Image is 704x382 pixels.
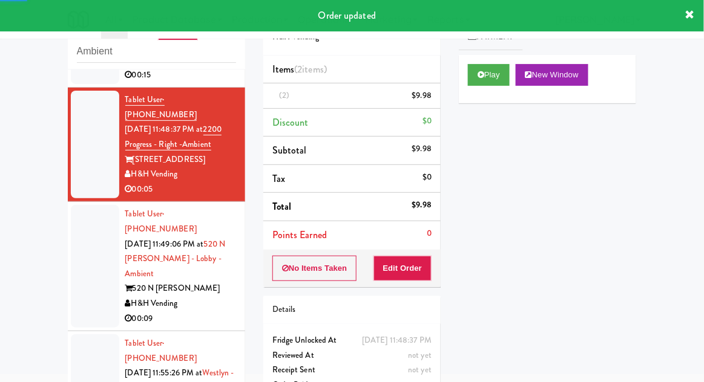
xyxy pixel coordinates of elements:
[468,64,510,86] button: Play
[272,172,285,186] span: Tax
[272,256,357,281] button: No Items Taken
[125,367,203,378] span: [DATE] 11:55:26 PM at
[427,226,432,241] div: 0
[125,296,236,311] div: H&H Vending
[125,311,236,326] div: 00:09
[125,337,197,364] a: Tablet User· [PHONE_NUMBER]
[272,199,292,213] span: Total
[125,337,197,364] span: · [PHONE_NUMBER]
[68,88,245,202] li: Tablet User· [PHONE_NUMBER][DATE] 11:48:37 PM at2200 Progress - Right -Ambient[STREET_ADDRESS]H&H...
[423,114,432,129] div: $0
[125,94,197,121] a: Tablet User· [PHONE_NUMBER]
[125,167,236,182] div: H&H Vending
[412,88,432,103] div: $9.98
[272,348,432,363] div: Reviewed At
[77,40,236,63] input: Search vision orders
[272,62,327,76] span: Items
[125,208,197,235] a: Tablet User· [PHONE_NUMBER]
[125,94,197,120] span: · [PHONE_NUMBER]
[272,363,432,378] div: Receipt Sent
[318,8,376,22] span: Order updated
[272,302,432,317] div: Details
[408,349,432,361] span: not yet
[125,238,226,279] a: 520 N [PERSON_NAME] - Lobby - Ambient
[272,115,309,129] span: Discount
[362,333,432,348] div: [DATE] 11:48:37 PM
[125,68,236,83] div: 00:15
[408,364,432,375] span: not yet
[272,333,432,348] div: Fridge Unlocked At
[412,141,432,157] div: $9.98
[279,89,289,101] span: (2)
[125,238,204,250] span: [DATE] 11:49:06 PM at
[412,198,432,213] div: $9.98
[272,33,432,42] h5: H&H Vending
[516,64,588,86] button: New Window
[303,62,324,76] ng-pluralize: items
[423,170,432,185] div: $0
[373,256,432,281] button: Edit Order
[294,62,327,76] span: (2 )
[68,202,245,331] li: Tablet User· [PHONE_NUMBER][DATE] 11:49:06 PM at520 N [PERSON_NAME] - Lobby - Ambient520 N [PERSO...
[125,152,236,167] div: [STREET_ADDRESS]
[125,123,203,135] span: [DATE] 11:48:37 PM at
[272,143,307,157] span: Subtotal
[272,228,327,242] span: Points Earned
[125,281,236,296] div: 520 N [PERSON_NAME]
[125,182,236,197] div: 00:05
